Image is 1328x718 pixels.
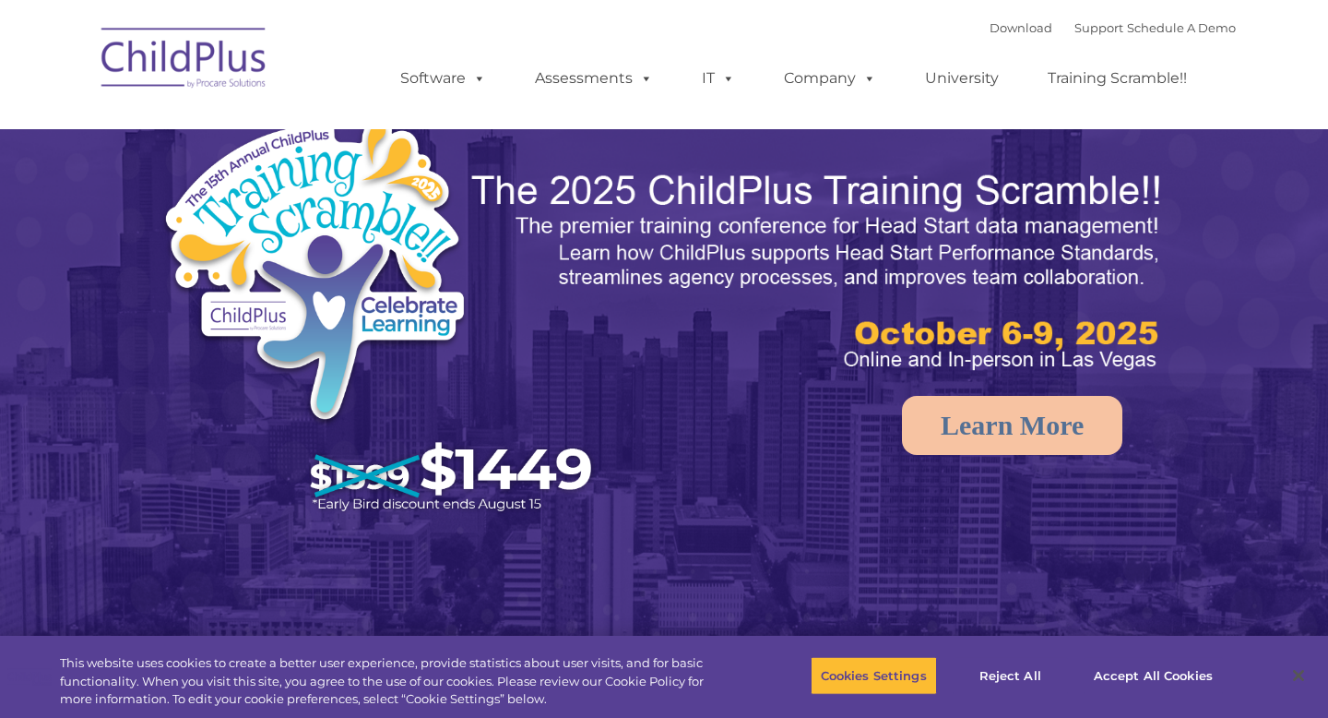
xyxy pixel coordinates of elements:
a: University [907,60,1017,97]
a: Schedule A Demo [1127,20,1236,35]
a: Software [382,60,504,97]
a: Assessments [516,60,671,97]
a: Support [1074,20,1123,35]
a: Training Scramble!! [1029,60,1205,97]
a: IT [683,60,753,97]
font: | [990,20,1236,35]
button: Accept All Cookies [1084,656,1223,695]
div: This website uses cookies to create a better user experience, provide statistics about user visit... [60,654,730,709]
button: Reject All [953,656,1068,695]
img: ChildPlus by Procare Solutions [92,15,277,107]
span: Last name [256,122,313,136]
a: Company [765,60,895,97]
span: Phone number [256,197,335,211]
a: Download [990,20,1052,35]
a: Learn More [902,396,1122,455]
button: Cookies Settings [811,656,937,695]
button: Close [1278,655,1319,696]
